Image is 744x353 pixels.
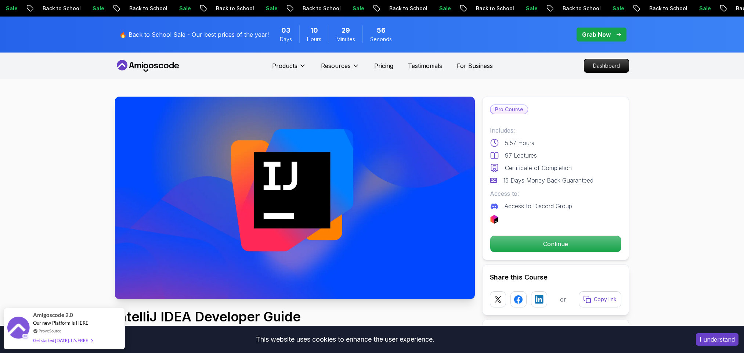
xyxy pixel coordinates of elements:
span: Our new Platform is HERE [33,320,89,326]
p: Back to School [296,5,346,12]
span: 56 Seconds [377,25,386,36]
p: Sale [86,5,109,12]
a: ProveSource [39,328,61,334]
p: Continue [490,236,621,252]
p: Back to School [469,5,519,12]
img: provesource social proof notification image [7,317,29,341]
img: intellij-developer-guide_thumbnail [115,97,475,299]
p: Copy link [594,296,617,303]
a: For Business [457,61,493,70]
p: Access to: [490,189,621,198]
p: Back to School [556,5,606,12]
p: Back to School [643,5,693,12]
p: Includes: [490,126,621,135]
p: Sale [433,5,456,12]
p: Sale [519,5,543,12]
p: Back to School [383,5,433,12]
p: or [560,295,566,304]
button: Resources [321,61,360,76]
p: Sale [693,5,716,12]
p: Products [272,61,297,70]
button: Continue [490,235,621,252]
p: Access to Discord Group [505,202,572,210]
p: Sale [173,5,196,12]
span: Amigoscode 2.0 [33,311,73,319]
button: Products [272,61,306,76]
p: 97 Lectures [505,151,537,160]
span: Hours [307,36,321,43]
p: Back to School [123,5,173,12]
p: Sale [259,5,283,12]
p: 15 Days Money Back Guaranteed [503,176,593,185]
span: 29 Minutes [342,25,350,36]
button: Copy link [579,291,621,307]
span: 3 Days [281,25,290,36]
div: This website uses cookies to enhance the user experience. [6,331,685,347]
button: Accept cookies [696,333,738,346]
a: Testimonials [408,61,442,70]
p: Back to School [209,5,259,12]
p: Grab Now [582,30,611,39]
div: Get started [DATE]. It's FREE [33,336,93,345]
p: Resources [321,61,351,70]
h2: Share this Course [490,272,621,282]
p: Pro Course [491,105,528,114]
h1: IntelliJ IDEA Developer Guide [115,309,303,324]
img: jetbrains logo [490,215,499,224]
span: Seconds [370,36,392,43]
a: Dashboard [584,59,629,73]
p: Certificate of Completion [505,163,572,172]
p: 5.57 Hours [505,138,534,147]
p: Sale [606,5,629,12]
span: Minutes [336,36,355,43]
p: Dashboard [584,59,629,72]
a: Pricing [374,61,393,70]
p: 🔥 Back to School Sale - Our best prices of the year! [119,30,269,39]
span: Days [280,36,292,43]
p: Back to School [36,5,86,12]
span: 10 Hours [310,25,318,36]
p: Sale [346,5,369,12]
